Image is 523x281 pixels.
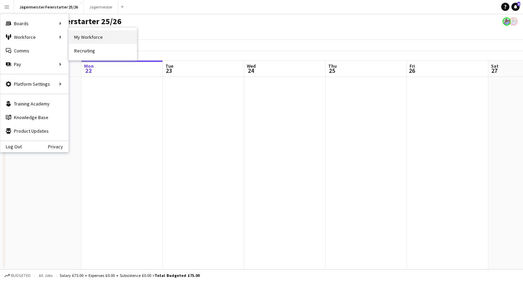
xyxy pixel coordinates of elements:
[84,63,94,69] span: Mon
[246,67,256,75] span: 24
[0,77,68,91] div: Platform Settings
[83,67,94,75] span: 22
[69,30,137,44] a: My Workforce
[490,67,498,75] span: 27
[0,97,68,111] a: Training Academy
[165,63,173,69] span: Tue
[509,17,518,26] app-user-avatar: Lucy Hillier
[0,111,68,124] a: Knowledge Base
[3,272,32,279] button: Budgeted
[410,63,415,69] span: Fri
[48,144,68,149] a: Privacy
[409,67,415,75] span: 26
[491,63,498,69] span: Sat
[0,57,68,71] div: Pay
[60,273,200,278] div: Salary £75.00 + Expenses £0.00 + Subsistence £0.00 =
[517,2,520,6] span: 6
[164,67,173,75] span: 23
[11,273,31,278] span: Budgeted
[69,44,137,57] a: Recruiting
[14,0,84,14] button: Jägermeister Feierstarter 25/26
[511,3,520,11] a: 6
[247,63,256,69] span: Wed
[0,124,68,138] a: Product Updates
[0,17,68,30] div: Boards
[0,44,68,57] a: Comms
[37,273,54,278] span: All jobs
[327,67,337,75] span: 25
[328,63,337,69] span: Thu
[0,144,22,149] a: Log Out
[155,273,200,278] span: Total Budgeted £75.00
[0,30,68,44] div: Workforce
[503,17,511,26] app-user-avatar: Lucy Hillier
[84,0,118,14] button: Jägermeister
